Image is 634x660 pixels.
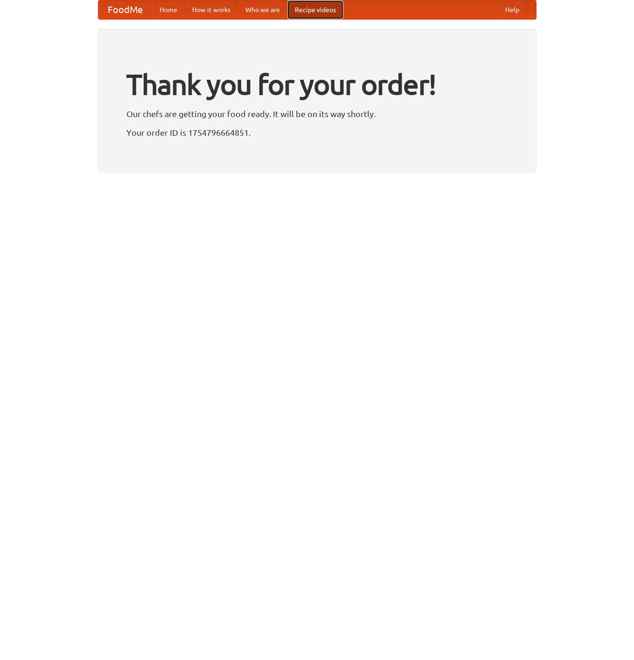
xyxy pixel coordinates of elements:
[238,0,287,19] a: Who we are
[126,107,508,121] p: Our chefs are getting your food ready. It will be on its way shortly.
[185,0,238,19] a: How it works
[98,0,152,19] a: FoodMe
[287,0,343,19] a: Recipe videos
[498,0,527,19] a: Help
[126,62,508,107] h1: Thank you for your order!
[152,0,185,19] a: Home
[126,125,508,139] p: Your order ID is 1754796664851.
